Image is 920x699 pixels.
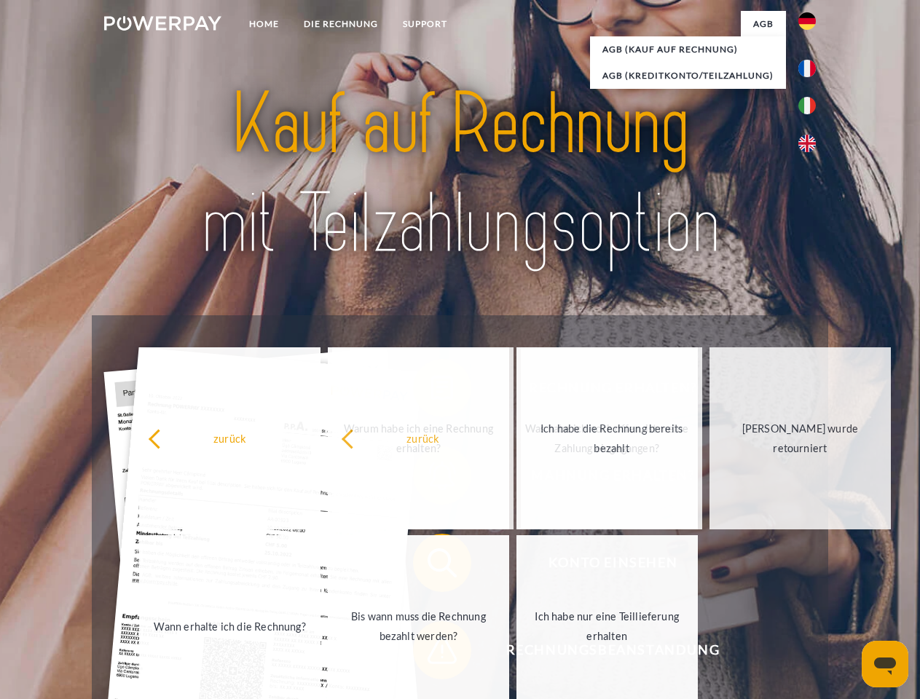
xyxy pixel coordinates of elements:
[798,135,816,152] img: en
[390,11,460,37] a: SUPPORT
[718,419,882,458] div: [PERSON_NAME] wurde retourniert
[139,70,781,279] img: title-powerpay_de.svg
[590,63,786,89] a: AGB (Kreditkonto/Teilzahlung)
[148,428,312,448] div: zurück
[798,97,816,114] img: it
[525,607,689,646] div: Ich habe nur eine Teillieferung erhalten
[741,11,786,37] a: agb
[862,641,908,687] iframe: Schaltfläche zum Öffnen des Messaging-Fensters
[337,607,500,646] div: Bis wann muss die Rechnung bezahlt werden?
[237,11,291,37] a: Home
[590,36,786,63] a: AGB (Kauf auf Rechnung)
[798,60,816,77] img: fr
[341,428,505,448] div: zurück
[798,12,816,30] img: de
[291,11,390,37] a: DIE RECHNUNG
[104,16,221,31] img: logo-powerpay-white.svg
[148,616,312,636] div: Wann erhalte ich die Rechnung?
[530,419,693,458] div: Ich habe die Rechnung bereits bezahlt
